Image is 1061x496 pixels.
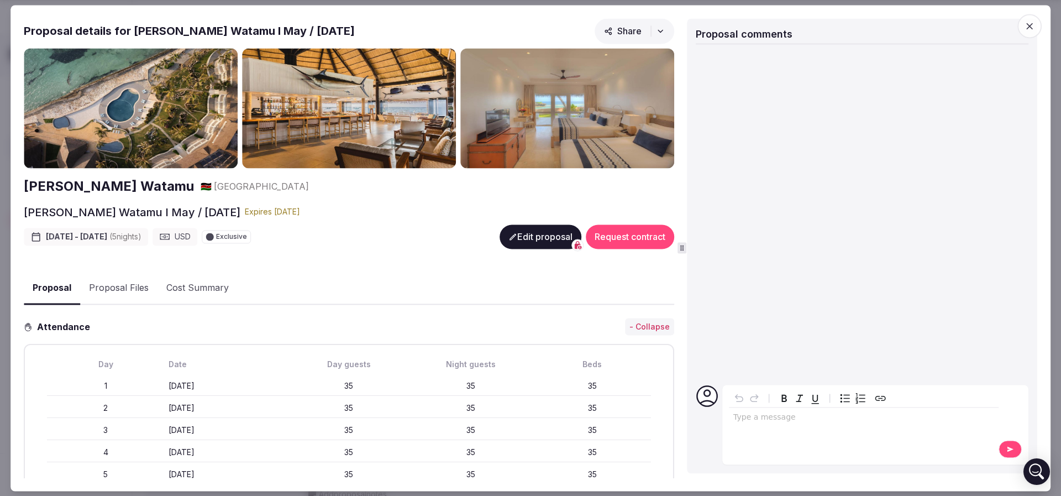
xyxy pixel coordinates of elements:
div: 35 [534,425,651,436]
button: Proposal [24,272,80,305]
button: Cost Summary [157,273,238,305]
div: 3 [47,425,164,436]
span: Proposal comments [696,28,792,40]
div: 35 [291,469,408,481]
div: 1 [47,381,164,392]
div: [DATE] [169,381,286,392]
div: 35 [412,447,529,458]
button: Proposal Files [80,273,157,305]
a: [PERSON_NAME] Watamu [24,177,194,196]
div: 35 [412,425,529,436]
img: Gallery photo 2 [242,48,456,169]
span: 🇰🇪 [201,181,212,192]
div: Night guests [412,359,529,370]
img: Gallery photo 1 [24,48,238,169]
div: 35 [534,469,651,481]
div: 35 [291,425,408,436]
div: 35 [291,403,408,414]
button: Request contract [586,224,674,249]
button: Edit proposal [500,224,581,249]
button: Bulleted list [837,390,853,406]
div: 35 [412,469,529,481]
div: 5 [47,469,164,481]
div: [DATE] [169,447,286,458]
h3: Attendance [33,320,99,333]
div: 35 [534,403,651,414]
div: Beds [534,359,651,370]
div: 35 [534,447,651,458]
button: 🇰🇪 [201,180,212,192]
img: Gallery photo 3 [460,48,674,169]
span: Share [604,25,642,36]
button: - Collapse [625,318,674,336]
div: Expire s [DATE] [245,206,300,217]
div: [DATE] [169,425,286,436]
span: [DATE] - [DATE] [46,231,141,242]
h2: Proposal details for [PERSON_NAME] Watamu I May / [DATE] [24,23,355,39]
span: ( 5 night s ) [109,232,141,241]
button: Underline [807,390,823,406]
div: 35 [291,447,408,458]
div: 35 [412,381,529,392]
button: Numbered list [853,390,868,406]
div: 35 [291,381,408,392]
div: 2 [47,403,164,414]
h2: [PERSON_NAME] Watamu I May / [DATE] [24,205,240,220]
div: Date [169,359,286,370]
div: 35 [534,381,651,392]
div: Day [47,359,164,370]
div: toggle group [837,390,868,406]
button: Bold [776,390,792,406]
div: [DATE] [169,469,286,481]
div: [DATE] [169,403,286,414]
div: USD [153,228,197,246]
button: Share [595,18,674,44]
div: 35 [412,403,529,414]
span: Exclusive [216,233,247,240]
span: [GEOGRAPHIC_DATA] [214,180,309,192]
div: editable markdown [729,408,999,430]
button: Create link [873,390,888,406]
div: 4 [47,447,164,458]
button: Italic [792,390,807,406]
div: Day guests [291,359,408,370]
